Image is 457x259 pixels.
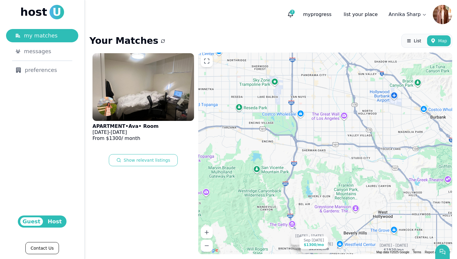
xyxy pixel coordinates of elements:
a: APARTMENTAva Adlao avatarAPARTMENT•Ava• Room[DATE]-[DATE]From $1300/ month [89,50,197,147]
span: Map [438,38,447,44]
div: $1300 /mo [304,243,324,247]
img: Ava Adlao avatar [97,97,117,116]
p: APARTMENT • Ava • Room [92,123,159,129]
a: Report a map error [425,251,450,254]
a: my matches [6,29,78,42]
h1: Your Matches [89,35,158,46]
div: $1920 /mo [384,248,404,252]
a: Terms (opens in new tab) [413,251,421,254]
span: 7 [290,10,295,15]
span: List [414,38,421,44]
a: preferences [6,63,78,77]
button: 7 [285,9,296,20]
a: messages [6,45,78,58]
p: From $ 1300 / month [92,135,159,141]
span: U [50,5,64,19]
span: my matches [24,31,57,40]
span: [DATE] [92,129,109,135]
span: host [20,6,47,18]
p: progress [298,8,336,21]
button: List [403,35,425,46]
button: Zoom out [201,240,213,252]
div: $2300 /mo [309,247,329,251]
button: Show relevant listings [109,154,178,166]
div: [DATE] - [DATE] [380,243,408,248]
p: Annika Sharp [389,11,421,18]
img: APARTMENT [92,53,194,121]
span: my [303,11,311,17]
button: Zoom in [201,226,213,238]
span: messages [24,47,51,56]
span: [DATE] [111,129,127,135]
a: Contact Us [25,242,59,254]
a: list your place [339,8,383,21]
p: - [92,129,159,135]
span: Host [45,217,64,226]
span: Map data ©2025 Google [376,251,409,254]
button: Enter fullscreen [201,55,213,67]
div: [DATE] - [DATE] [295,234,323,238]
span: Guest [20,217,43,226]
a: hostU [20,5,64,19]
img: Google [200,246,220,254]
div: Sep [DATE] [304,238,324,243]
a: Open this area in Google Maps (opens a new window) [200,246,220,254]
img: Annika Sharp avatar [433,5,452,24]
div: preferences [16,66,69,74]
a: Annika Sharp [385,8,430,21]
button: Map [427,35,451,46]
